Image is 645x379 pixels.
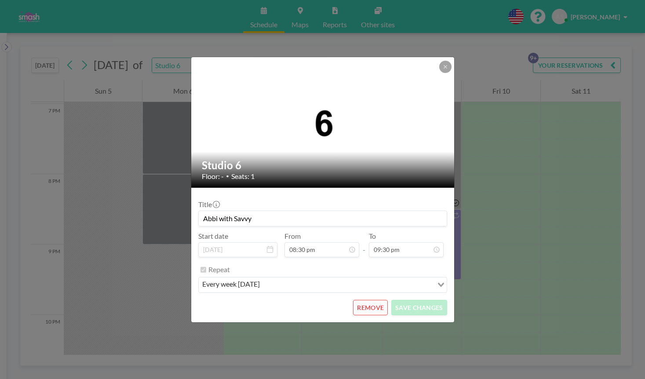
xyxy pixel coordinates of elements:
[202,172,224,181] span: Floor: -
[284,232,301,241] label: From
[199,211,447,226] input: (No title)
[198,232,228,241] label: Start date
[369,232,376,241] label: To
[198,200,219,209] label: Title
[353,300,388,315] button: REMOVE
[226,173,229,179] span: •
[363,235,365,254] span: -
[191,101,455,143] img: 537.png
[200,279,262,291] span: every week [DATE]
[391,300,447,315] button: SAVE CHANGES
[199,277,447,292] div: Search for option
[262,279,432,291] input: Search for option
[231,172,255,181] span: Seats: 1
[202,159,445,172] h2: Studio 6
[208,265,230,274] label: Repeat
